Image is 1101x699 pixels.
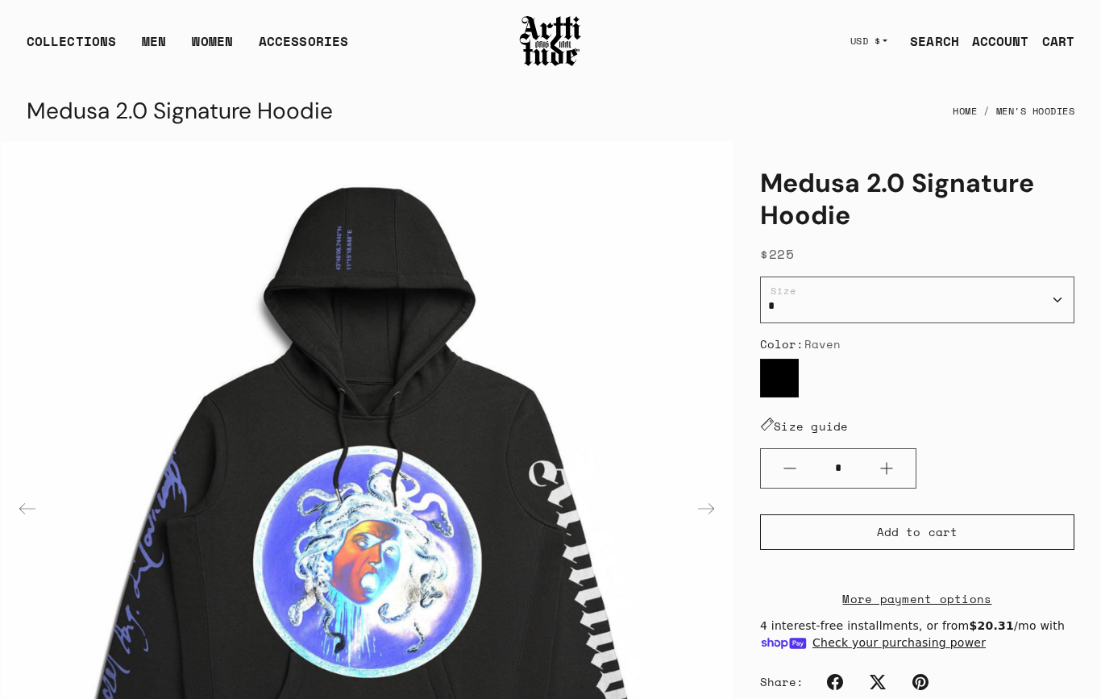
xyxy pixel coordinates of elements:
a: SEARCH [897,25,959,57]
a: ACCOUNT [959,25,1029,57]
div: ACCESSORIES [259,31,348,64]
a: Home [953,94,977,129]
button: Minus [761,449,819,488]
button: USD $ [841,23,898,59]
a: Men's Hoodies [996,94,1075,129]
span: $225 [760,244,794,264]
a: WOMEN [192,31,233,64]
button: Add to cart [760,514,1074,550]
div: Medusa 2.0 Signature Hoodie [27,92,333,131]
div: Next slide [687,489,725,528]
div: Previous slide [8,489,47,528]
a: Size guide [760,418,849,435]
div: COLLECTIONS [27,31,116,64]
h1: Medusa 2.0 Signature Hoodie [760,167,1074,231]
span: Share: [760,674,804,690]
a: Open cart [1029,25,1074,57]
span: Raven [804,335,841,352]
input: Quantity [819,453,858,483]
button: Plus [858,449,916,488]
span: USD $ [850,35,881,48]
label: Raven [760,359,799,397]
div: Color: [760,336,1074,352]
img: Arttitude [518,14,583,69]
div: CART [1042,31,1074,51]
span: Add to cart [877,524,958,540]
a: More payment options [760,589,1074,608]
ul: Main navigation [14,31,361,64]
a: MEN [142,31,166,64]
